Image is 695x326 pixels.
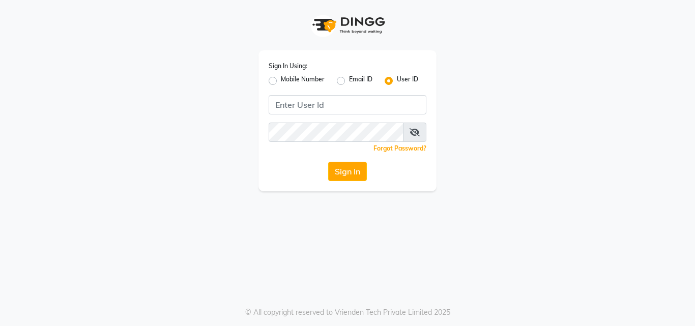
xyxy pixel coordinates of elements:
[328,162,367,181] button: Sign In
[269,123,403,142] input: Username
[269,95,426,114] input: Username
[397,75,418,87] label: User ID
[307,10,388,40] img: logo1.svg
[373,144,426,152] a: Forgot Password?
[269,62,307,71] label: Sign In Using:
[349,75,372,87] label: Email ID
[281,75,325,87] label: Mobile Number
